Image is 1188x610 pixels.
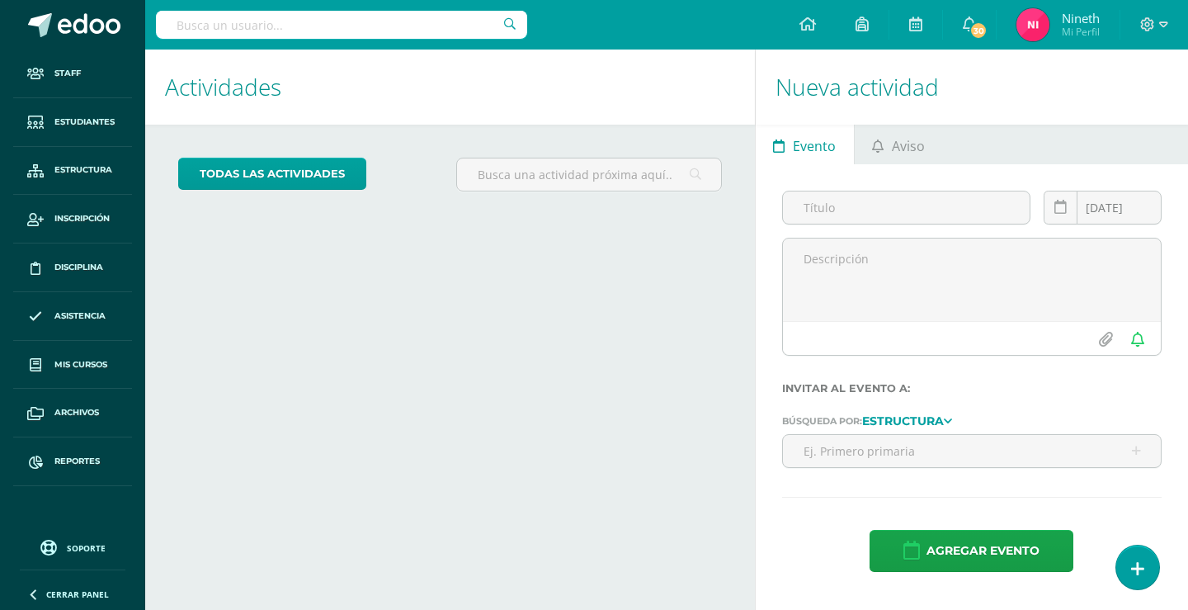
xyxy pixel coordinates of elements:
[54,406,99,419] span: Archivos
[793,126,836,166] span: Evento
[54,358,107,371] span: Mis cursos
[13,292,132,341] a: Asistencia
[13,244,132,292] a: Disciplina
[13,437,132,486] a: Reportes
[756,125,854,164] a: Evento
[20,536,125,558] a: Soporte
[13,50,132,98] a: Staff
[1062,10,1100,26] span: Nineth
[54,261,103,274] span: Disciplina
[54,455,100,468] span: Reportes
[775,50,1168,125] h1: Nueva actividad
[862,414,944,428] strong: Estructura
[1062,25,1100,39] span: Mi Perfil
[13,98,132,147] a: Estudiantes
[13,341,132,390] a: Mis cursos
[54,310,106,323] span: Asistencia
[67,542,106,554] span: Soporte
[870,530,1073,572] button: Agregar evento
[54,212,110,225] span: Inscripción
[46,589,109,600] span: Cerrar panel
[1016,8,1049,41] img: 8ed068964868c7526d8028755c0074ec.png
[156,11,527,39] input: Busca un usuario...
[1044,192,1161,224] input: Fecha de entrega
[13,195,132,244] a: Inscripción
[165,50,735,125] h1: Actividades
[13,389,132,437] a: Archivos
[54,116,115,129] span: Estudiantes
[783,192,1030,224] input: Título
[13,147,132,196] a: Estructura
[54,67,81,80] span: Staff
[855,125,943,164] a: Aviso
[862,414,952,426] a: Estructura
[969,21,988,40] span: 30
[457,158,720,191] input: Busca una actividad próxima aquí...
[782,382,1162,395] label: Invitar al evento a:
[782,415,862,427] span: Búsqueda por:
[926,531,1039,571] span: Agregar evento
[178,158,366,190] a: todas las Actividades
[892,126,925,166] span: Aviso
[783,435,1161,467] input: Ej. Primero primaria
[54,163,112,177] span: Estructura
